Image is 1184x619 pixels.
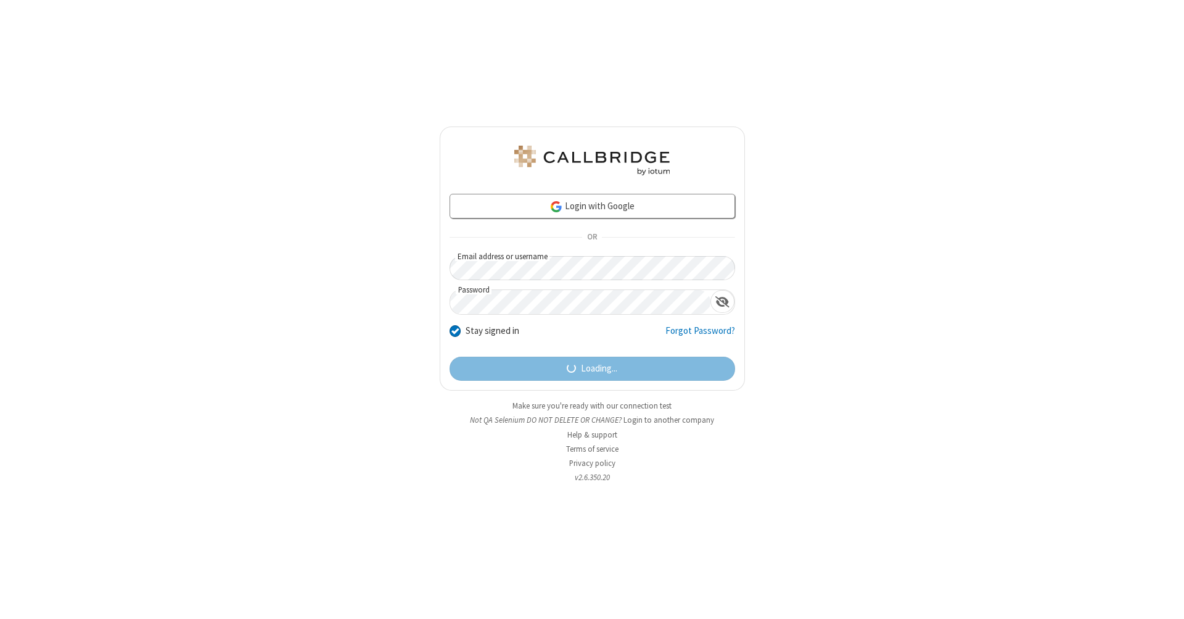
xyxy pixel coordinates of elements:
a: Privacy policy [569,458,615,468]
a: Forgot Password? [665,324,735,347]
img: QA Selenium DO NOT DELETE OR CHANGE [512,146,672,175]
input: Password [450,290,710,314]
a: Terms of service [566,444,619,454]
a: Make sure you're ready with our connection test [512,401,672,411]
span: OR [582,229,602,246]
div: Show password [710,290,734,313]
span: Loading... [581,362,617,376]
a: Login with Google [450,194,735,218]
input: Email address or username [450,256,735,280]
li: Not QA Selenium DO NOT DELETE OR CHANGE? [440,414,745,426]
button: Loading... [450,357,735,381]
a: Help & support [567,430,617,440]
button: Login to another company [623,414,714,426]
li: v2.6.350.20 [440,472,745,483]
label: Stay signed in [466,324,519,338]
img: google-icon.png [549,200,563,214]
